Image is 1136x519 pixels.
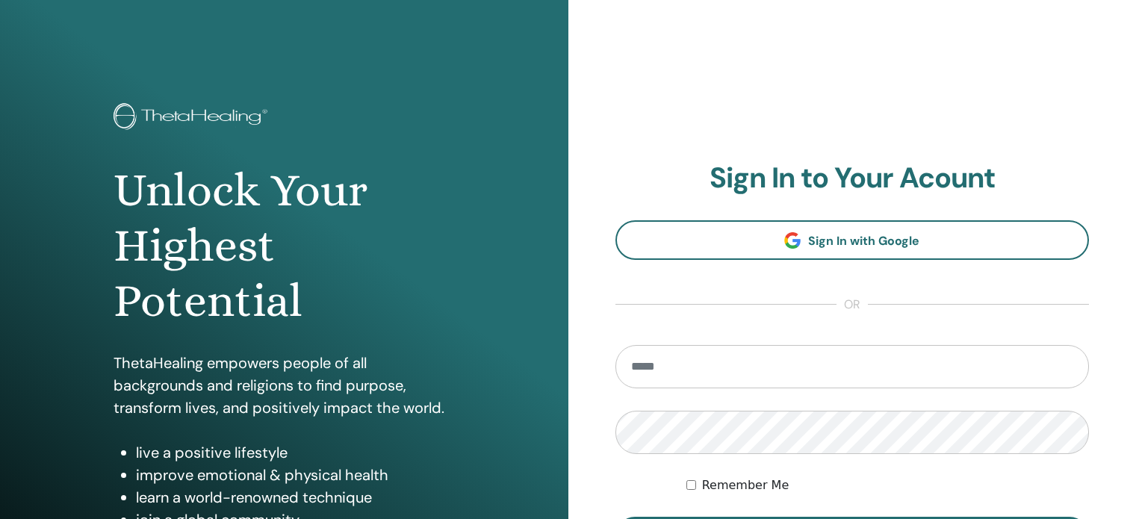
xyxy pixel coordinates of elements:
span: Sign In with Google [808,233,919,249]
span: or [837,296,868,314]
li: live a positive lifestyle [136,441,455,464]
div: Keep me authenticated indefinitely or until I manually logout [686,476,1089,494]
h2: Sign In to Your Acount [615,161,1090,196]
label: Remember Me [702,476,789,494]
h1: Unlock Your Highest Potential [114,163,455,329]
p: ThetaHealing empowers people of all backgrounds and religions to find purpose, transform lives, a... [114,352,455,419]
a: Sign In with Google [615,220,1090,260]
li: learn a world-renowned technique [136,486,455,509]
li: improve emotional & physical health [136,464,455,486]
